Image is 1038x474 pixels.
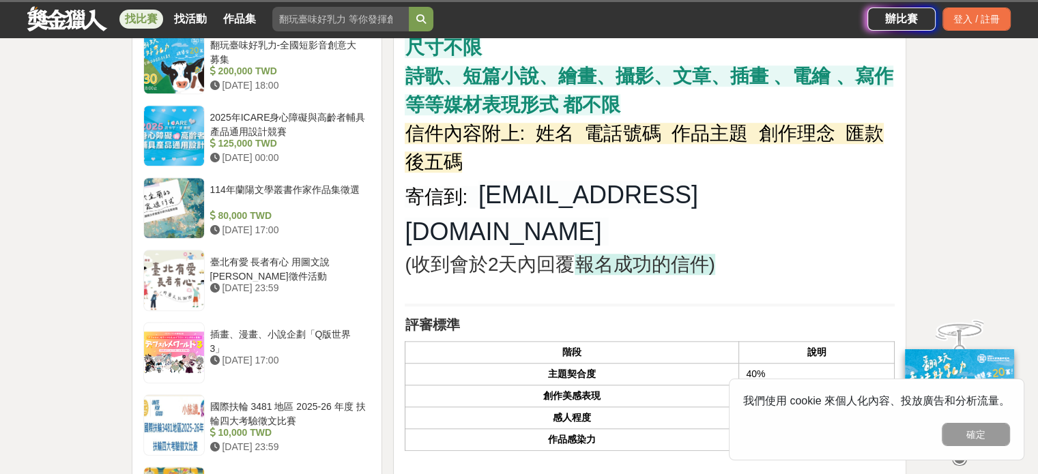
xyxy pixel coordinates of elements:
[143,394,371,456] a: 國際扶輪 3481 地區 2025-26 年度 扶輪四大考驗徵文比賽 10,000 TWD [DATE] 23:59
[143,177,371,239] a: 114年蘭陽文學叢書作家作品集徵選 80,000 TWD [DATE] 17:00
[942,8,1011,31] div: 登入 / 註冊
[210,209,366,223] div: 80,000 TWD
[210,64,366,78] div: 200,000 TWD
[210,400,366,426] div: 國際扶輪 3481 地區 2025-26 年度 扶輪四大考驗徵文比賽
[739,364,895,385] td: 40%
[210,110,366,136] div: 2025年ICARE身心障礙與高齡者輔具產品通用設計競賽
[405,254,575,275] span: (收到會於2天內回覆
[218,10,261,29] a: 作品集
[210,151,366,165] div: [DATE] 00:00
[169,10,212,29] a: 找活動
[272,7,409,31] input: 翻玩臺味好乳力 等你發揮創意！
[143,250,371,311] a: 臺北有愛 長者有心 用圖文說[PERSON_NAME]徵件活動 [DATE] 23:59
[210,223,366,237] div: [DATE] 17:00
[405,429,739,451] th: 作品感染力
[405,407,739,429] th: 感人程度
[405,181,697,246] span: [EMAIL_ADDRESS][DOMAIN_NAME]
[743,395,1010,406] span: 我們使用 cookie 來個人化內容、投放廣告和分析流量。
[405,94,620,115] strong: 等等媒材表現形式 都不限
[119,10,163,29] a: 找比賽
[210,136,366,151] div: 125,000 TWD
[405,123,884,173] span: 信件內容附上: 姓名 電話號碼 作品主題 創作理念 匯款後五碼
[143,33,371,94] a: 翻玩臺味好乳力-全國短影音創意大募集 200,000 TWD [DATE] 18:00
[575,254,715,275] span: 報名成功的信件)
[210,426,366,440] div: 10,000 TWD
[210,255,366,281] div: 臺北有愛 長者有心 用圖文說[PERSON_NAME]徵件活動
[143,322,371,383] a: 插畫、漫畫、小說企劃「Q版世界3」 [DATE] 17:00
[543,390,601,401] strong: 創作美感表現
[739,342,895,364] th: 說明
[210,327,366,353] div: 插畫、漫畫、小說企劃「Q版世界3」
[405,186,467,207] span: 寄信到:
[210,38,366,64] div: 翻玩臺味好乳力-全國短影音創意大募集
[405,194,697,242] a: [EMAIL_ADDRESS][DOMAIN_NAME]
[405,342,739,364] th: 階段
[405,65,893,87] strong: 詩歌、短篇小說、繪畫、攝影、文章、插畫 、電繪 、寫作
[143,105,371,166] a: 2025年ICARE身心障礙與高齡者輔具產品通用設計競賽 125,000 TWD [DATE] 00:00
[210,183,366,209] div: 114年蘭陽文學叢書作家作品集徵選
[405,37,481,58] strong: 尺寸不限
[405,317,459,332] strong: 評審標準
[210,281,366,295] div: [DATE] 23:59
[210,353,366,368] div: [DATE] 17:00
[905,349,1014,440] img: c171a689-fb2c-43c6-a33c-e56b1f4b2190.jpg
[942,423,1010,446] button: 確定
[548,368,596,379] strong: 主題契合度
[867,8,936,31] a: 辦比賽
[210,440,366,454] div: [DATE] 23:59
[210,78,366,93] div: [DATE] 18:00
